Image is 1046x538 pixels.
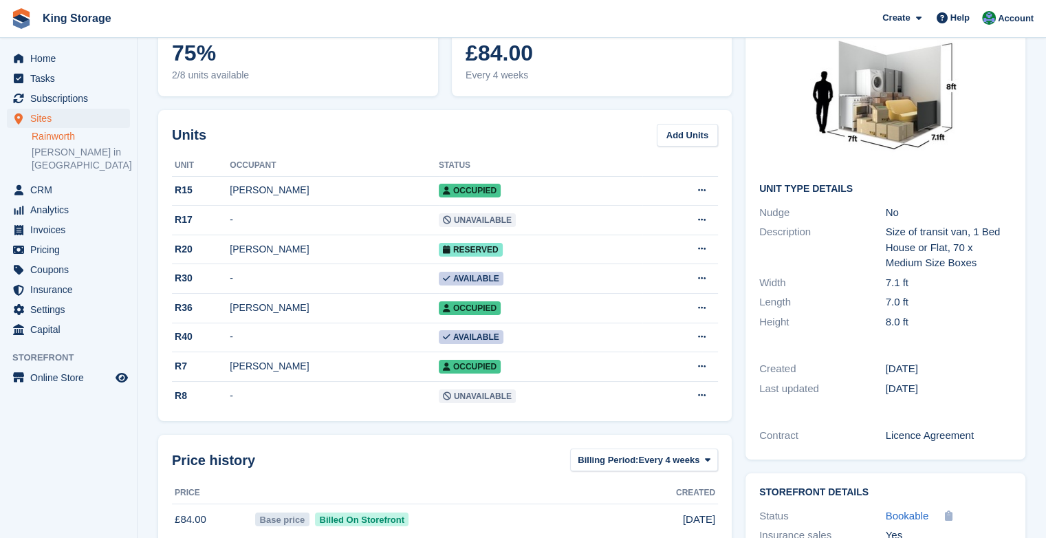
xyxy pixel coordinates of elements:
a: menu [7,240,130,259]
div: [DATE] [886,361,1012,377]
span: Available [439,272,503,286]
span: Insurance [30,280,113,299]
a: menu [7,200,130,219]
span: 75% [172,41,424,65]
span: Storefront [12,351,137,365]
div: 7.1 ft [886,275,1012,291]
div: Size of transit van, 1 Bed House or Flat, 70 x Medium Size Boxes [886,224,1012,271]
span: Pricing [30,240,113,259]
button: Billing Period: Every 4 weeks [570,449,718,471]
div: 8.0 ft [886,314,1012,330]
a: Add Units [657,124,718,147]
span: Invoices [30,220,113,239]
span: Created [676,486,715,499]
td: £84.00 [172,504,252,535]
div: No [886,205,1012,221]
span: Occupied [439,184,501,197]
a: King Storage [37,7,117,30]
span: Home [30,49,113,68]
a: Preview store [113,369,130,386]
div: R8 [172,389,230,403]
div: Height [759,314,886,330]
div: Licence Agreement [886,428,1012,444]
span: Price history [172,450,255,471]
span: Analytics [30,200,113,219]
span: 2/8 units available [172,68,424,83]
span: Help [950,11,970,25]
h2: Storefront Details [759,487,1012,498]
div: 7.0 ft [886,294,1012,310]
a: Bookable [886,508,929,524]
div: Status [759,508,886,524]
a: menu [7,368,130,387]
div: [PERSON_NAME] [230,301,438,315]
div: R30 [172,271,230,286]
div: R17 [172,213,230,227]
a: menu [7,320,130,339]
span: Sites [30,109,113,128]
div: Nudge [759,205,886,221]
th: Unit [172,155,230,177]
span: Capital [30,320,113,339]
a: Rainworth [32,130,130,143]
a: menu [7,220,130,239]
span: Every 4 weeks [466,68,718,83]
th: Occupant [230,155,438,177]
td: - [230,381,438,410]
img: John King [982,11,996,25]
span: Online Store [30,368,113,387]
div: [PERSON_NAME] [230,242,438,257]
span: Base price [255,513,309,526]
span: Billing Period: [578,453,638,467]
a: menu [7,300,130,319]
span: Available [439,330,503,344]
div: Created [759,361,886,377]
th: Status [439,155,642,177]
span: £84.00 [466,41,718,65]
span: Unavailable [439,213,516,227]
span: Billed On Storefront [315,513,409,526]
span: Tasks [30,69,113,88]
span: Account [998,12,1034,25]
div: Length [759,294,886,310]
span: Subscriptions [30,89,113,108]
img: stora-icon-8386f47178a22dfd0bd8f6a31ec36ba5ce8667c1dd55bd0f319d3a0aa187defe.svg [11,8,32,29]
a: menu [7,89,130,108]
a: menu [7,69,130,88]
span: Coupons [30,260,113,279]
div: Last updated [759,381,886,397]
div: R40 [172,330,230,344]
td: - [230,206,438,235]
a: menu [7,260,130,279]
span: Settings [30,300,113,319]
th: Price [172,482,252,504]
span: CRM [30,180,113,200]
span: Create [882,11,910,25]
td: - [230,323,438,352]
td: - [230,264,438,294]
h2: Units [172,125,206,145]
img: 50.jpg [783,18,989,173]
a: menu [7,280,130,299]
a: menu [7,49,130,68]
div: Description [759,224,886,271]
div: [DATE] [886,381,1012,397]
span: Unavailable [439,389,516,403]
a: [PERSON_NAME] in [GEOGRAPHIC_DATA] [32,146,130,172]
a: menu [7,180,130,200]
div: R7 [172,359,230,374]
div: [PERSON_NAME] [230,183,438,197]
div: [PERSON_NAME] [230,359,438,374]
span: Bookable [886,510,929,521]
div: Contract [759,428,886,444]
div: Width [759,275,886,291]
div: R36 [172,301,230,315]
span: [DATE] [683,512,715,528]
span: Occupied [439,301,501,315]
span: Reserved [439,243,503,257]
div: R20 [172,242,230,257]
h2: Unit Type details [759,184,1012,195]
span: Every 4 weeks [638,453,699,467]
span: Occupied [439,360,501,374]
a: menu [7,109,130,128]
